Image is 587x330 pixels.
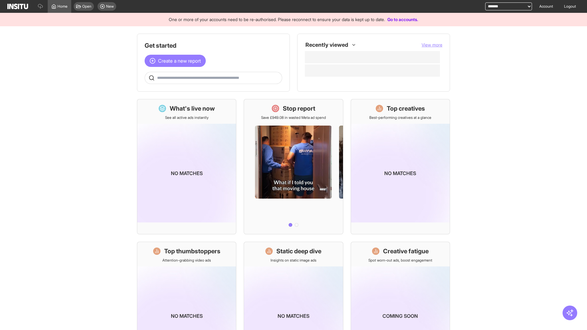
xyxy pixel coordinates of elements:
[137,99,236,234] a: What's live nowSee all active ads instantlyNo matches
[57,4,68,9] span: Home
[261,115,326,120] p: Save £949.08 in wasted Meta ad spend
[137,124,236,222] img: coming-soon-gradient_kfitwp.png
[170,104,215,113] h1: What's live now
[145,55,206,67] button: Create a new report
[351,99,450,234] a: Top creativesBest-performing creatives at a glanceNo matches
[106,4,114,9] span: New
[7,4,28,9] img: Logo
[387,17,418,22] a: Go to accounts.
[271,258,316,263] p: Insights on static image ads
[283,104,315,113] h1: Stop report
[387,104,425,113] h1: Top creatives
[164,247,220,255] h1: Top thumbstoppers
[165,115,209,120] p: See all active ads instantly
[158,57,201,64] span: Create a new report
[145,41,282,50] h1: Get started
[351,124,450,222] img: coming-soon-gradient_kfitwp.png
[162,258,211,263] p: Attention-grabbing video ads
[171,312,203,320] p: No matches
[276,247,321,255] h1: Static deep dive
[244,99,343,234] a: Stop reportSave £949.08 in wasted Meta ad spend
[384,170,416,177] p: No matches
[82,4,91,9] span: Open
[422,42,442,47] span: View more
[169,17,385,22] span: One or more of your accounts need to be re-authorised. Please reconnect to ensure your data is ke...
[369,115,431,120] p: Best-performing creatives at a glance
[422,42,442,48] button: View more
[278,312,309,320] p: No matches
[171,170,203,177] p: No matches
